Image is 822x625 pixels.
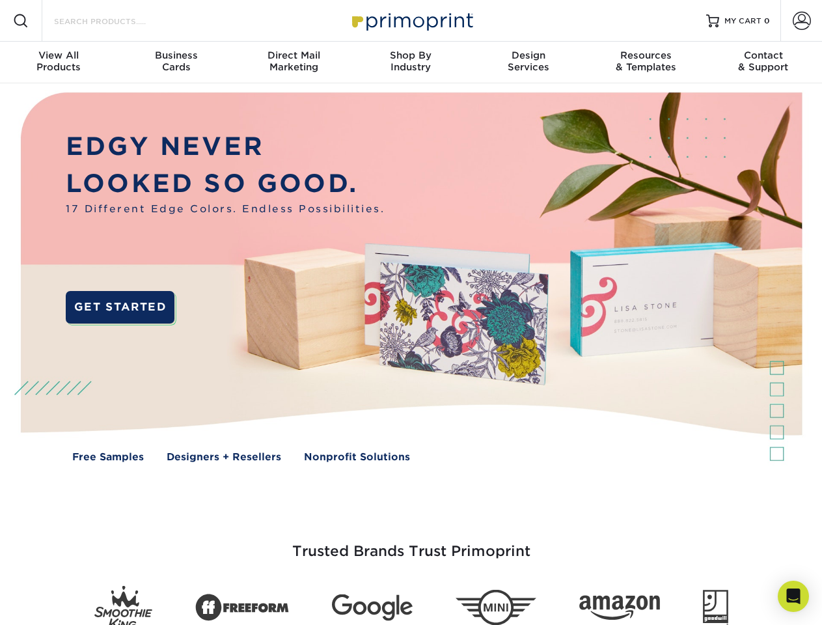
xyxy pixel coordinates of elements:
div: Cards [117,49,234,73]
a: BusinessCards [117,42,234,83]
p: EDGY NEVER [66,128,385,165]
img: Amazon [579,596,660,620]
span: Resources [587,49,704,61]
p: LOOKED SO GOOD. [66,165,385,202]
span: Business [117,49,234,61]
a: Free Samples [72,450,144,465]
div: & Templates [587,49,704,73]
a: Nonprofit Solutions [304,450,410,465]
a: GET STARTED [66,291,174,324]
a: Designers + Resellers [167,450,281,465]
div: Services [470,49,587,73]
a: DesignServices [470,42,587,83]
h3: Trusted Brands Trust Primoprint [31,512,792,576]
a: Contact& Support [705,42,822,83]
span: MY CART [724,16,761,27]
div: Industry [352,49,469,73]
span: Shop By [352,49,469,61]
span: 0 [764,16,770,25]
a: Resources& Templates [587,42,704,83]
img: Goodwill [703,590,728,625]
span: Direct Mail [235,49,352,61]
img: Google [332,594,413,621]
div: Marketing [235,49,352,73]
div: Open Intercom Messenger [778,581,809,612]
span: Design [470,49,587,61]
span: 17 Different Edge Colors. Endless Possibilities. [66,202,385,217]
input: SEARCH PRODUCTS..... [53,13,180,29]
span: Contact [705,49,822,61]
img: Primoprint [346,7,476,35]
a: Shop ByIndustry [352,42,469,83]
div: & Support [705,49,822,73]
a: Direct MailMarketing [235,42,352,83]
